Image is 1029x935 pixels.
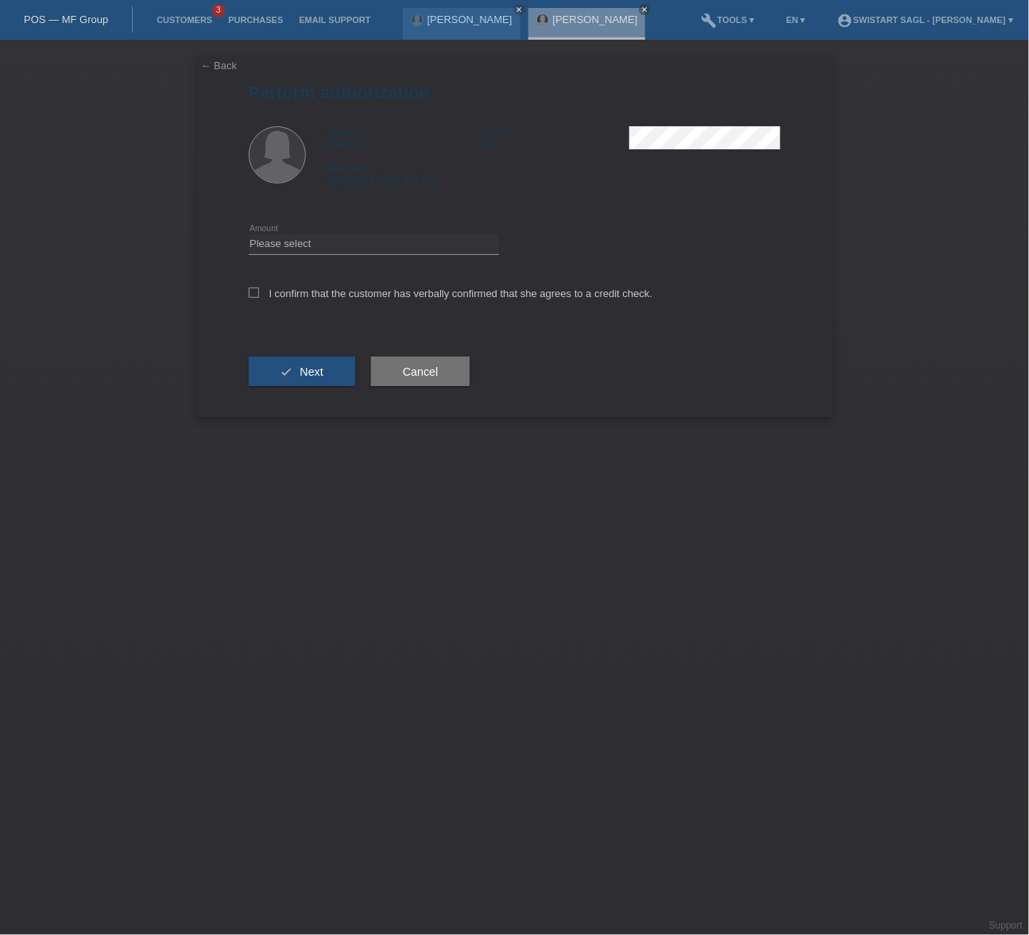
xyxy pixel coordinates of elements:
[328,126,479,150] div: Nikolla
[300,365,323,378] span: Next
[249,83,781,102] h1: Perform authorization
[478,126,629,150] div: Zoja
[403,365,439,378] span: Cancel
[249,357,355,387] button: check Next
[24,14,108,25] a: POS — MF Group
[280,365,293,378] i: check
[427,14,513,25] a: [PERSON_NAME]
[291,15,378,25] a: Email Support
[201,60,238,71] a: ← Back
[989,920,1023,931] a: Support
[149,15,220,25] a: Customers
[220,15,291,25] a: Purchases
[514,4,525,15] a: close
[328,164,369,173] span: Nationality
[478,128,516,137] span: Lastname
[694,15,763,25] a: buildTools ▾
[640,6,648,14] i: close
[553,14,638,25] a: [PERSON_NAME]
[838,13,853,29] i: account_circle
[212,4,225,17] span: 3
[779,15,814,25] a: EN ▾
[328,128,367,137] span: Firstname
[639,4,650,15] a: close
[371,357,470,387] button: Cancel
[249,288,653,299] label: I confirm that the customer has verbally confirmed that she agrees to a credit check.
[328,162,479,186] div: [GEOGRAPHIC_DATA]
[830,15,1021,25] a: account_circleSwistart Sagl - [PERSON_NAME] ▾
[516,6,524,14] i: close
[702,13,718,29] i: build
